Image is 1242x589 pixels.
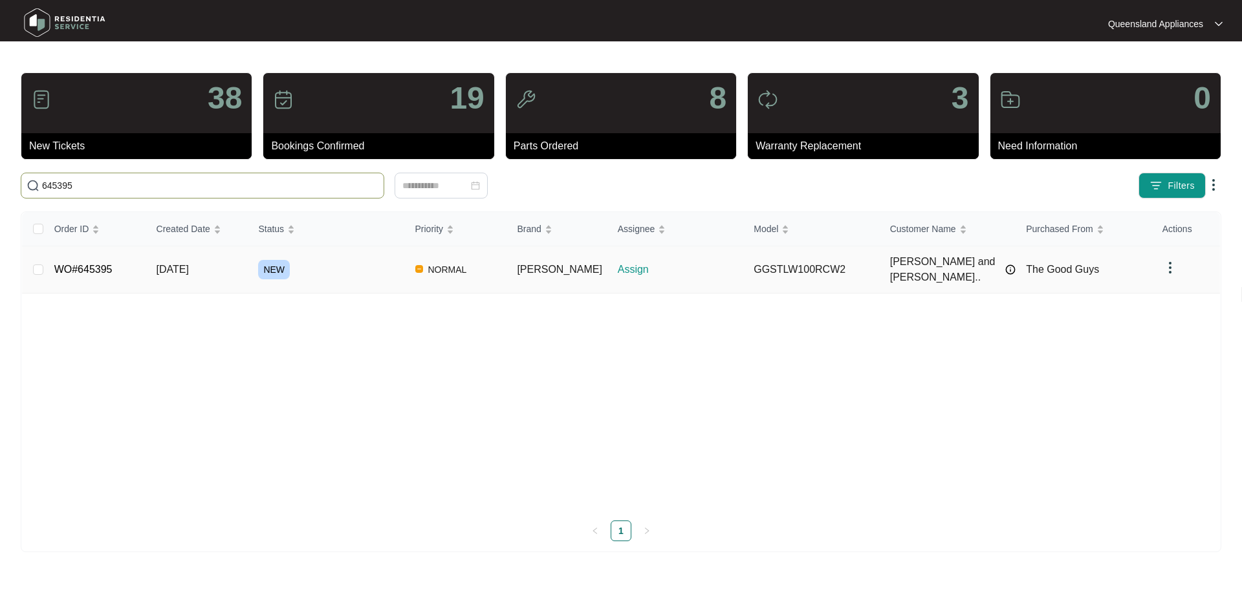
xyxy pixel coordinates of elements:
th: Priority [405,212,507,246]
img: icon [757,89,778,110]
span: NORMAL [423,262,472,277]
th: Customer Name [880,212,1016,246]
span: Created Date [157,222,210,236]
span: Assignee [618,222,655,236]
img: icon [1000,89,1021,110]
span: Order ID [54,222,89,236]
th: Actions [1152,212,1220,246]
span: Purchased From [1026,222,1093,236]
th: Brand [507,212,607,246]
span: Brand [517,222,541,236]
a: 1 [611,521,631,541]
input: Search by Order Id, Assignee Name, Customer Name, Brand and Model [42,178,378,193]
p: Warranty Replacement [756,138,978,154]
p: New Tickets [29,138,252,154]
th: Status [248,212,404,246]
span: Customer Name [890,222,956,236]
p: Assign [618,262,744,277]
img: icon [516,89,536,110]
span: [PERSON_NAME] [517,264,602,275]
th: Purchased From [1016,212,1152,246]
img: dropdown arrow [1215,21,1223,27]
img: dropdown arrow [1162,260,1178,275]
th: Order ID [44,212,146,246]
p: 8 [709,83,726,114]
img: residentia service logo [19,3,110,42]
p: 0 [1193,83,1211,114]
td: GGSTLW100RCW2 [743,246,880,294]
li: Next Page [637,520,657,541]
img: icon [273,89,294,110]
th: Assignee [607,212,744,246]
span: The Good Guys [1026,264,1099,275]
span: NEW [258,260,290,279]
span: Priority [415,222,444,236]
p: Bookings Confirmed [271,138,494,154]
img: search-icon [27,179,39,192]
p: Parts Ordered [514,138,736,154]
img: Info icon [1005,264,1016,275]
p: 19 [450,83,484,114]
img: icon [31,89,52,110]
span: Status [258,222,284,236]
button: right [637,520,657,541]
span: right [643,527,651,535]
span: left [591,527,599,535]
span: Filters [1168,179,1195,193]
button: left [585,520,605,541]
button: filter iconFilters [1138,173,1206,198]
p: 38 [208,83,242,114]
p: 3 [952,83,969,114]
img: dropdown arrow [1206,177,1221,193]
img: Vercel Logo [415,265,423,273]
p: Need Information [998,138,1221,154]
span: [PERSON_NAME] and [PERSON_NAME].. [890,254,999,285]
img: filter icon [1149,179,1162,192]
span: Model [754,222,778,236]
span: [DATE] [157,264,189,275]
th: Model [743,212,880,246]
th: Created Date [146,212,248,246]
p: Queensland Appliances [1108,17,1203,30]
li: Previous Page [585,520,605,541]
a: WO#645395 [54,264,113,275]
